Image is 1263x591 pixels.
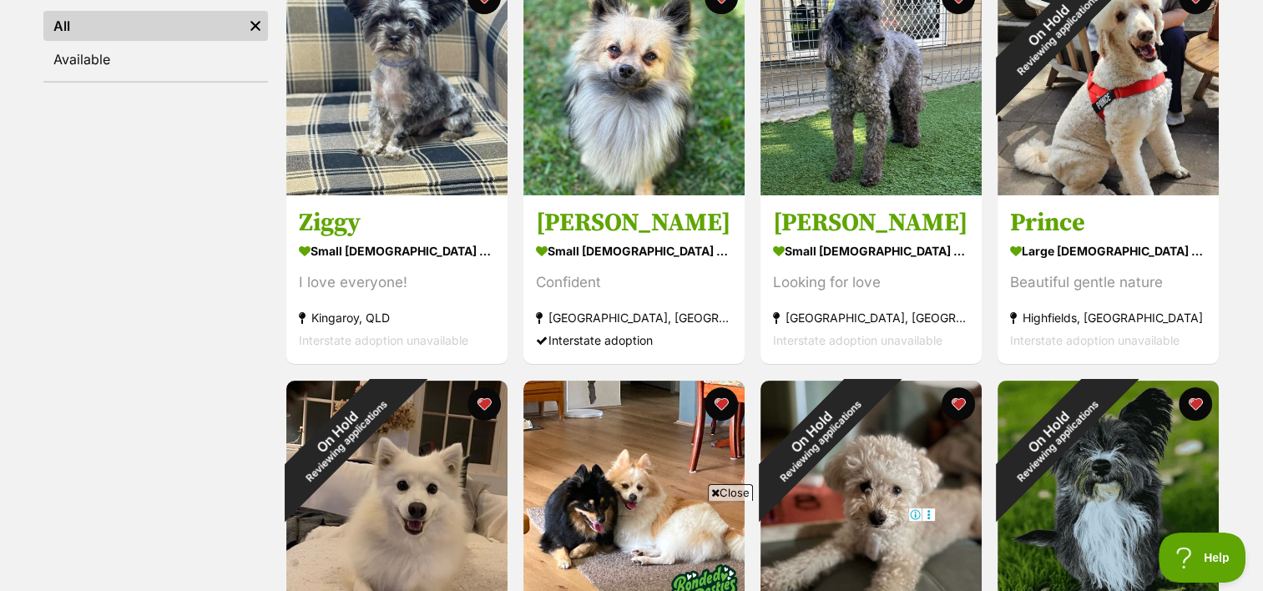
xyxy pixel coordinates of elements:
[43,11,243,41] a: All
[467,387,501,421] button: favourite
[960,343,1144,528] div: On Hold
[536,240,732,264] div: small [DEMOGRAPHIC_DATA] Dog
[998,182,1219,199] a: On HoldReviewing applications
[998,195,1219,365] a: Prince large [DEMOGRAPHIC_DATA] Dog Beautiful gentle nature Highfields, [GEOGRAPHIC_DATA] Interst...
[942,387,975,421] button: favourite
[299,272,495,295] div: I love everyone!
[1010,307,1206,330] div: Highfields, [GEOGRAPHIC_DATA]
[249,343,433,528] div: On Hold
[536,307,732,330] div: [GEOGRAPHIC_DATA], [GEOGRAPHIC_DATA]
[328,508,936,583] iframe: Advertisement
[1010,272,1206,295] div: Beautiful gentle nature
[523,195,745,365] a: [PERSON_NAME] small [DEMOGRAPHIC_DATA] Dog Confident [GEOGRAPHIC_DATA], [GEOGRAPHIC_DATA] Interst...
[773,272,969,295] div: Looking for love
[1179,387,1212,421] button: favourite
[1010,334,1180,348] span: Interstate adoption unavailable
[536,208,732,240] h3: [PERSON_NAME]
[299,208,495,240] h3: Ziggy
[708,484,753,501] span: Close
[773,307,969,330] div: [GEOGRAPHIC_DATA], [GEOGRAPHIC_DATA]
[536,330,732,352] div: Interstate adoption
[705,387,738,421] button: favourite
[299,307,495,330] div: Kingaroy, QLD
[777,398,863,484] span: Reviewing applications
[303,398,389,484] span: Reviewing applications
[299,240,495,264] div: small [DEMOGRAPHIC_DATA] Dog
[1159,533,1246,583] iframe: Help Scout Beacon - Open
[286,195,508,365] a: Ziggy small [DEMOGRAPHIC_DATA] Dog I love everyone! Kingaroy, QLD Interstate adoption unavailable...
[1010,208,1206,240] h3: Prince
[43,44,268,74] a: Available
[43,8,268,81] div: Status
[536,272,732,295] div: Confident
[773,208,969,240] h3: [PERSON_NAME]
[773,334,942,348] span: Interstate adoption unavailable
[243,11,268,41] a: Remove filter
[760,195,982,365] a: [PERSON_NAME] small [DEMOGRAPHIC_DATA] Dog Looking for love [GEOGRAPHIC_DATA], [GEOGRAPHIC_DATA] ...
[1014,398,1100,484] span: Reviewing applications
[1010,240,1206,264] div: large [DEMOGRAPHIC_DATA] Dog
[299,334,468,348] span: Interstate adoption unavailable
[773,240,969,264] div: small [DEMOGRAPHIC_DATA] Dog
[723,343,907,528] div: On Hold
